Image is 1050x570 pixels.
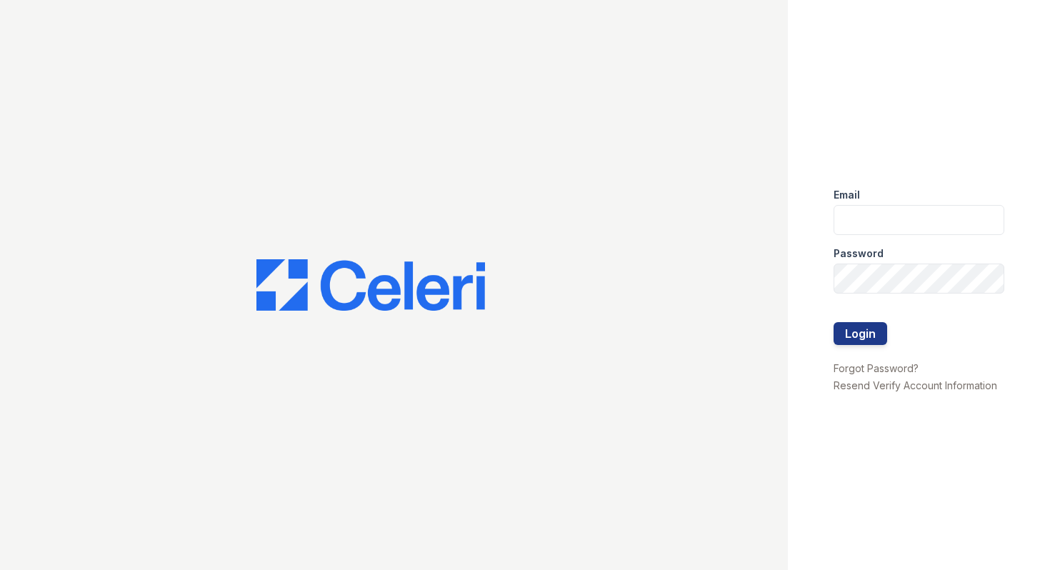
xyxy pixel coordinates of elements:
a: Forgot Password? [834,362,919,374]
label: Password [834,246,884,261]
a: Resend Verify Account Information [834,379,997,391]
label: Email [834,188,860,202]
img: CE_Logo_Blue-a8612792a0a2168367f1c8372b55b34899dd931a85d93a1a3d3e32e68fde9ad4.png [256,259,485,311]
button: Login [834,322,887,345]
